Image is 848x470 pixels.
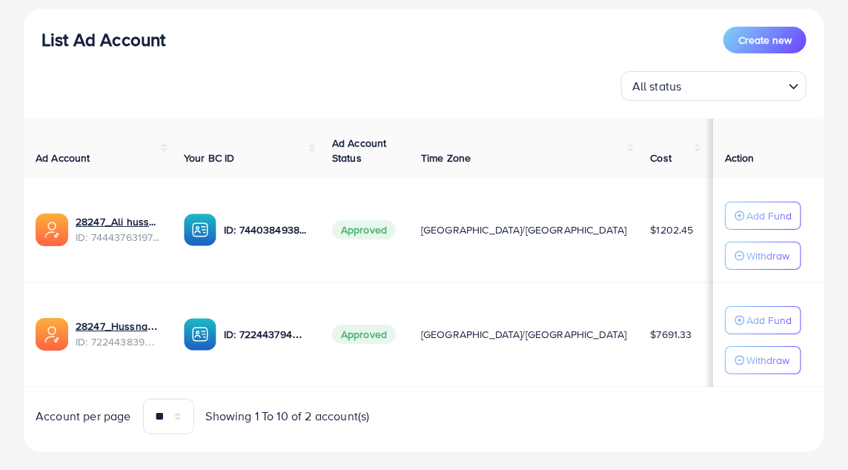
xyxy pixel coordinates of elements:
span: ID: 7224438396242935809 [76,334,160,349]
span: Approved [332,325,396,344]
img: ic-ba-acc.ded83a64.svg [184,318,216,351]
a: 28247_Hussnains Ad Account_1682070647889 [76,319,160,334]
input: Search for option [686,73,783,97]
img: ic-ads-acc.e4c84228.svg [36,318,68,351]
a: 28247_Ali hussnain_1733278939993 [76,214,160,229]
p: Withdraw [746,247,789,265]
img: ic-ba-acc.ded83a64.svg [184,214,216,246]
p: Add Fund [746,311,792,329]
div: <span class='underline'>28247_Hussnains Ad Account_1682070647889</span></br>7224438396242935809 [76,319,160,349]
button: Add Fund [725,306,801,334]
div: Search for option [621,71,806,101]
span: Account per page [36,408,131,425]
span: Cost [651,150,672,165]
span: $1202.45 [651,222,694,237]
span: Action [725,150,755,165]
button: Create new [723,27,806,53]
iframe: Chat [785,403,837,459]
span: All status [629,76,685,97]
span: [GEOGRAPHIC_DATA]/[GEOGRAPHIC_DATA] [421,327,627,342]
span: $7691.33 [651,327,692,342]
span: ID: 7444376319784910865 [76,230,160,245]
p: ID: 7440384938064789521 [224,221,308,239]
img: ic-ads-acc.e4c84228.svg [36,214,68,246]
p: ID: 7224437943795236866 [224,325,308,343]
span: Showing 1 To 10 of 2 account(s) [206,408,370,425]
span: [GEOGRAPHIC_DATA]/[GEOGRAPHIC_DATA] [421,222,627,237]
div: <span class='underline'>28247_Ali hussnain_1733278939993</span></br>7444376319784910865 [76,214,160,245]
span: Your BC ID [184,150,235,165]
p: Withdraw [746,351,789,369]
span: Ad Account [36,150,90,165]
button: Withdraw [725,242,801,270]
h3: List Ad Account [42,29,165,50]
span: Approved [332,220,396,239]
button: Add Fund [725,202,801,230]
span: Ad Account Status [332,136,387,165]
p: Add Fund [746,207,792,225]
span: Create new [738,33,792,47]
span: Time Zone [421,150,471,165]
button: Withdraw [725,346,801,374]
